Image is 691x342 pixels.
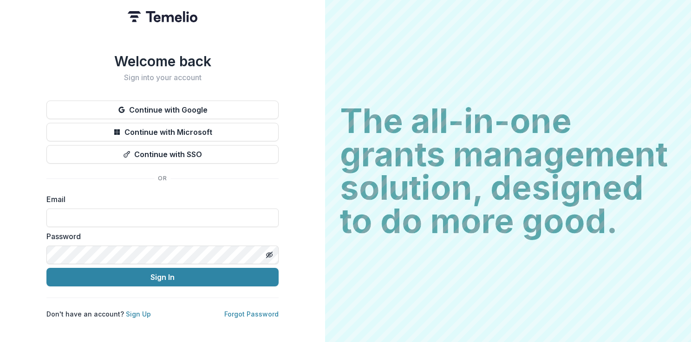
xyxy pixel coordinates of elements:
h2: Sign into your account [46,73,279,82]
button: Sign In [46,268,279,286]
a: Forgot Password [224,310,279,318]
button: Continue with Microsoft [46,123,279,141]
img: Temelio [128,11,197,22]
label: Email [46,194,273,205]
label: Password [46,231,273,242]
h1: Welcome back [46,53,279,70]
a: Sign Up [126,310,151,318]
button: Toggle password visibility [262,247,277,262]
p: Don't have an account? [46,309,151,319]
button: Continue with SSO [46,145,279,164]
button: Continue with Google [46,101,279,119]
